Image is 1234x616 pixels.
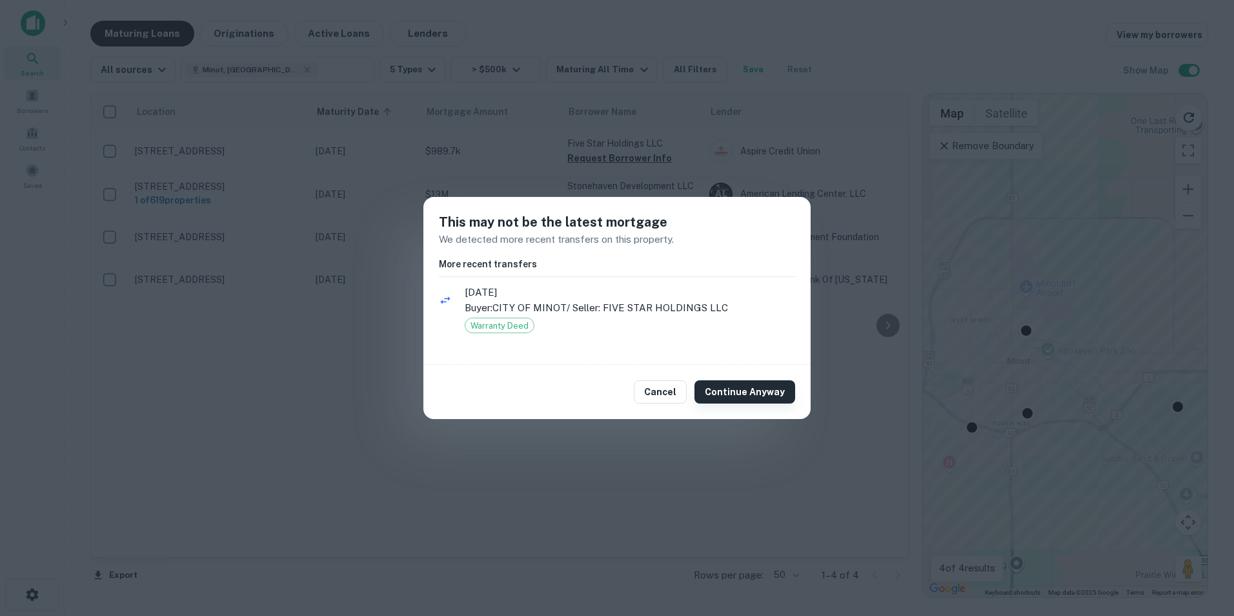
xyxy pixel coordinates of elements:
[439,212,795,232] h5: This may not be the latest mortgage
[439,257,795,271] h6: More recent transfers
[694,380,795,404] button: Continue Anyway
[1169,471,1234,533] iframe: Chat Widget
[465,318,534,333] div: Warranty Deed
[465,300,795,316] p: Buyer: CITY OF MINOT / Seller: FIVE STAR HOLDINGS LLC
[439,232,795,247] p: We detected more recent transfers on this property.
[465,320,534,333] span: Warranty Deed
[634,380,687,404] button: Cancel
[465,285,795,300] span: [DATE]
